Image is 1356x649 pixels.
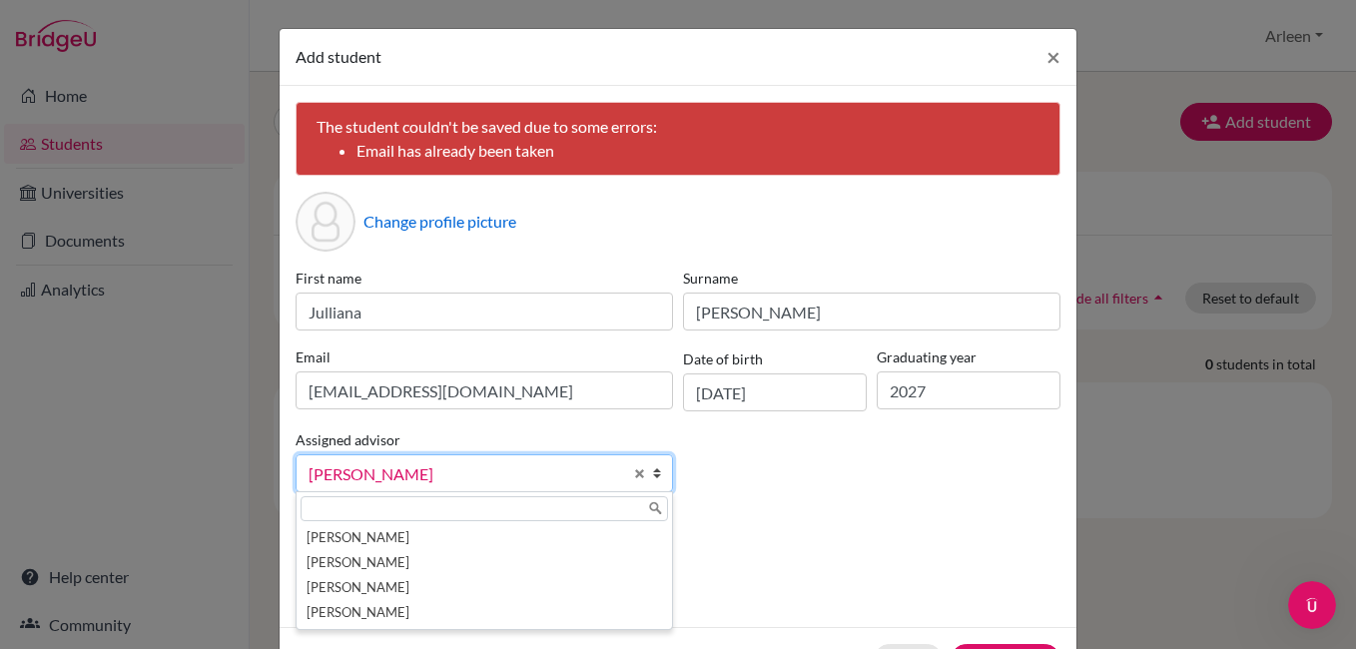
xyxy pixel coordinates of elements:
[296,346,673,367] label: Email
[1030,29,1076,85] button: Close
[1046,42,1060,71] span: ×
[309,461,622,487] span: [PERSON_NAME]
[301,525,668,550] li: [PERSON_NAME]
[296,192,355,252] div: Profile picture
[296,524,1060,548] p: Parents
[296,47,381,66] span: Add student
[683,373,867,411] input: dd/mm/yyyy
[296,102,1060,176] div: The student couldn't be saved due to some errors:
[683,348,763,369] label: Date of birth
[301,575,668,600] li: [PERSON_NAME]
[296,429,400,450] label: Assigned advisor
[296,268,673,289] label: First name
[301,550,668,575] li: [PERSON_NAME]
[301,600,668,625] li: [PERSON_NAME]
[877,346,1060,367] label: Graduating year
[1288,581,1336,629] iframe: Intercom live chat
[356,139,1039,163] li: Email has already been taken
[683,268,1060,289] label: Surname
